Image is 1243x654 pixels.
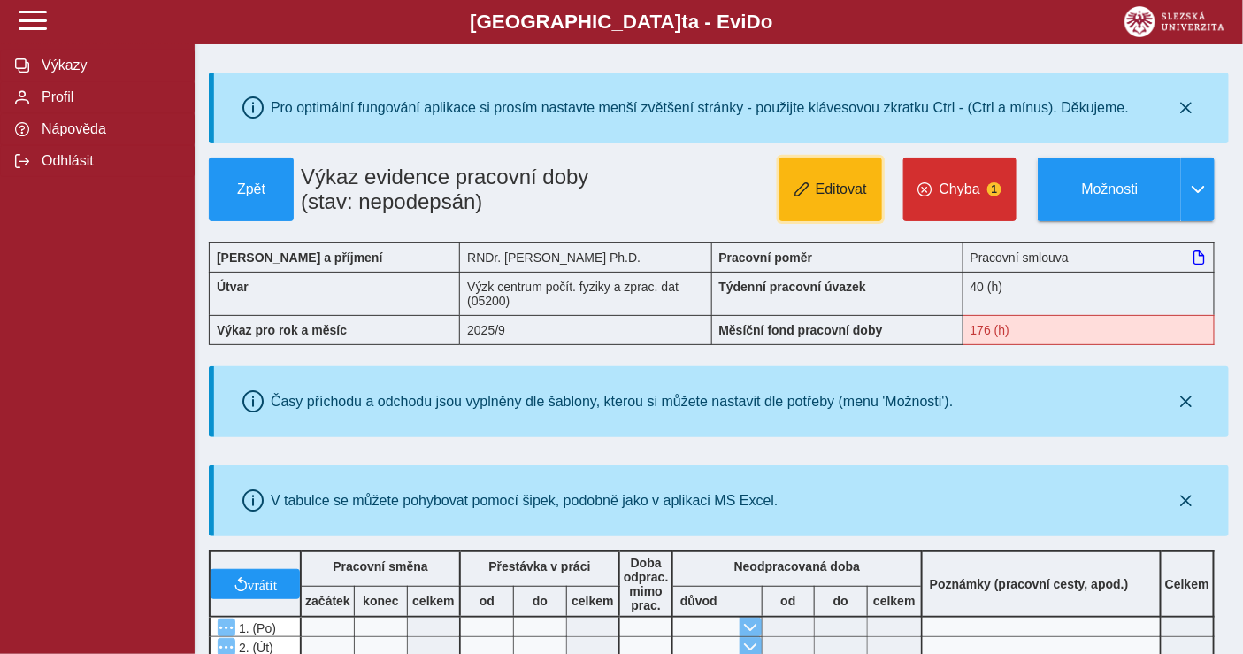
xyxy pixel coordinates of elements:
span: Zpět [217,181,286,197]
b: Přestávka v práci [488,559,590,573]
div: Časy příchodu a odchodu jsou vyplněny dle šablony, kterou si můžete nastavit dle potřeby (menu 'M... [271,394,954,410]
b: celkem [567,594,618,608]
b: začátek [302,594,354,608]
b: do [815,594,867,608]
button: Menu [218,619,235,636]
b: Pracovní poměr [719,250,813,265]
span: Chyba [940,181,980,197]
b: Útvar [217,280,249,294]
div: 2025/9 [460,315,711,345]
h1: Výkaz evidence pracovní doby (stav: nepodepsán) [294,158,633,221]
b: Pracovní směna [333,559,427,573]
b: [PERSON_NAME] a příjmení [217,250,382,265]
div: RNDr. [PERSON_NAME] Ph.D. [460,242,711,272]
b: od [461,594,513,608]
span: t [681,11,687,33]
b: Výkaz pro rok a měsíc [217,323,347,337]
button: Možnosti [1038,158,1181,221]
button: Chyba1 [903,158,1017,221]
span: Výkazy [36,58,180,73]
b: Měsíční fond pracovní doby [719,323,883,337]
span: Profil [36,89,180,105]
div: Výzk centrum počít. fyziky a zprac. dat (05200) [460,272,711,315]
span: vrátit [248,577,278,591]
button: Zpět [209,158,294,221]
button: Editovat [779,158,882,221]
span: Editovat [816,181,867,197]
div: Fond pracovní doby (176 h) a součet hodin ( h) se neshodují! [963,315,1215,345]
img: logo_web_su.png [1124,6,1224,37]
div: 40 (h) [963,272,1215,315]
b: [GEOGRAPHIC_DATA] a - Evi [53,11,1190,34]
b: Týdenní pracovní úvazek [719,280,867,294]
span: 1. (Po) [235,621,276,635]
b: celkem [408,594,459,608]
b: Poznámky (pracovní cesty, apod.) [923,577,1136,591]
b: od [763,594,814,608]
span: Nápověda [36,121,180,137]
span: o [761,11,773,33]
div: V tabulce se můžete pohybovat pomocí šipek, podobně jako v aplikaci MS Excel. [271,493,779,509]
span: Odhlásit [36,153,180,169]
span: D [747,11,761,33]
div: Pracovní smlouva [963,242,1215,272]
b: do [514,594,566,608]
span: 1 [987,182,1001,196]
b: konec [355,594,407,608]
span: Možnosti [1053,181,1167,197]
div: Pro optimální fungování aplikace si prosím nastavte menší zvětšení stránky - použijte klávesovou ... [271,100,1129,116]
b: Doba odprac. mimo prac. [624,556,669,612]
b: důvod [680,594,717,608]
button: vrátit [211,569,300,599]
b: celkem [868,594,921,608]
b: Neodpracovaná doba [734,559,860,573]
b: Celkem [1165,577,1209,591]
